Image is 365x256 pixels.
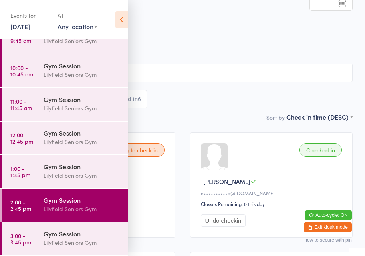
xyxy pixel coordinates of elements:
time: 3:00 - 3:45 pm [10,232,31,245]
div: Check in time (DESC) [286,112,353,121]
div: Waiting to check in [103,143,165,157]
h2: Gym Session Check-in [12,11,353,24]
span: [DATE] 2:00pm [12,28,340,36]
time: 12:00 - 12:45 pm [10,132,33,144]
a: 12:00 -12:45 pmGym SessionLilyfield Seniors Gym [2,122,128,154]
time: 1:00 - 1:45 pm [10,165,30,178]
a: 10:00 -10:45 amGym SessionLilyfield Seniors Gym [2,54,128,87]
time: 10:00 - 10:45 am [10,64,33,77]
time: 9:00 - 9:45 am [10,31,31,44]
div: Lilyfield Seniors Gym [44,204,121,214]
div: At [58,9,97,22]
label: Sort by [266,113,285,121]
a: 11:00 -11:45 amGym SessionLilyfield Seniors Gym [2,88,128,121]
div: 6 [138,96,141,102]
div: e••••••••••d@[DOMAIN_NAME] [201,190,345,196]
span: [PERSON_NAME] [203,177,250,186]
div: Events for [10,9,50,22]
div: Lilyfield Seniors Gym [44,238,121,247]
div: Lilyfield Seniors Gym [44,104,121,113]
div: Gym Session [44,128,121,137]
div: Lilyfield Seniors Gym [44,171,121,180]
div: Lilyfield Seniors Gym [44,70,121,79]
time: 2:00 - 2:45 pm [10,199,31,212]
a: 3:00 -3:45 pmGym SessionLilyfield Seniors Gym [2,222,128,255]
a: 2:00 -2:45 pmGym SessionLilyfield Seniors Gym [2,189,128,222]
div: Gym Session [44,196,121,204]
div: Any location [58,22,97,31]
div: Gym Session [44,61,121,70]
span: Lilyfield Seniors Gym [12,36,340,44]
button: Exit kiosk mode [304,222,352,232]
div: Classes Remaining: 0 this day [201,200,345,207]
button: how to secure with pin [304,237,352,243]
div: Lilyfield Seniors Gym [44,137,121,146]
button: Undo checkin [201,214,246,227]
input: Search [12,64,353,82]
time: 11:00 - 11:45 am [10,98,32,111]
div: Gym Session [44,95,121,104]
a: [DATE] [10,22,30,31]
div: Gym Session [44,229,121,238]
div: Gym Session [44,162,121,171]
span: Seniors [PERSON_NAME] [12,44,353,52]
div: Lilyfield Seniors Gym [44,36,121,46]
button: Auto-cycle: ON [305,210,352,220]
div: Checked in [299,143,342,157]
a: 1:00 -1:45 pmGym SessionLilyfield Seniors Gym [2,155,128,188]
